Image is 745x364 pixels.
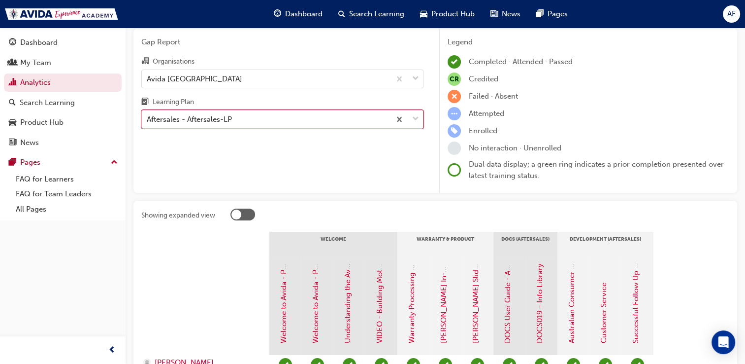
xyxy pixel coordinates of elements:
img: Trak [5,8,118,20]
span: learningRecordVerb_NONE-icon [448,142,461,155]
div: Open Intercom Messenger [712,330,735,354]
a: car-iconProduct Hub [412,4,483,24]
a: Understanding the Avida Experience Hub [343,203,352,343]
a: Welcome to Avida - Part 1: Our Brand & History [279,182,288,343]
span: Dashboard [285,8,323,20]
a: FAQ for Team Leaders [12,186,122,202]
a: Australian Consumer Law [567,255,576,343]
a: News [4,134,122,152]
span: news-icon [490,8,498,20]
span: search-icon [338,8,345,20]
div: Learning Plan [153,97,194,107]
span: Gap Report [141,36,423,48]
span: search-icon [9,99,16,108]
div: Development (Aftersales) [557,232,653,256]
span: car-icon [420,8,427,20]
a: My Team [4,54,122,72]
span: chart-icon [9,78,16,87]
span: car-icon [9,118,16,127]
span: up-icon [111,156,118,169]
a: DOCS019 - Info Library [535,263,544,343]
span: learningRecordVerb_COMPLETE-icon [448,55,461,69]
a: Product Hub [4,113,122,132]
a: FAQ for Learners [12,172,122,187]
span: No interaction · Unenrolled [469,144,561,152]
span: guage-icon [9,38,16,47]
div: Avida [GEOGRAPHIC_DATA] [147,73,242,84]
button: AF [723,5,740,23]
div: Aftersales - Aftersales-LP [147,114,232,125]
span: Search Learning [349,8,404,20]
span: down-icon [412,73,419,85]
div: Organisations [153,57,194,67]
span: Dual data display; a green ring indicates a prior completion presented over latest training status. [469,160,724,180]
span: guage-icon [274,8,281,20]
span: news-icon [9,139,16,147]
button: Pages [4,153,122,172]
span: Failed · Absent [469,92,518,101]
span: down-icon [412,113,419,126]
span: Pages [548,8,568,20]
span: Completed · Attended · Passed [469,57,573,66]
div: Warranty & Product [397,232,493,256]
a: search-iconSearch Learning [330,4,412,24]
span: News [502,8,520,20]
span: AF [727,8,736,20]
a: Customer Service [599,283,608,343]
a: guage-iconDashboard [266,4,330,24]
div: News [20,137,39,148]
a: news-iconNews [483,4,528,24]
a: Dashboard [4,34,122,52]
span: null-icon [448,73,461,86]
a: Analytics [4,73,122,92]
span: pages-icon [536,8,544,20]
span: prev-icon [108,344,116,357]
div: DOCS (Aftersales) [493,232,557,256]
span: Product Hub [431,8,475,20]
span: Credited [469,74,498,83]
div: Pages [20,157,40,168]
div: Search Learning [20,97,75,109]
div: Product Hub [20,117,64,128]
span: Enrolled [469,126,497,135]
div: Legend [448,36,729,48]
div: Showing expanded view [141,211,215,220]
span: learningplan-icon [141,98,149,107]
span: learningRecordVerb_ATTEMPT-icon [448,107,461,120]
span: learningRecordVerb_FAIL-icon [448,90,461,103]
a: pages-iconPages [528,4,576,24]
span: organisation-icon [141,57,149,66]
span: learningRecordVerb_ENROLL-icon [448,124,461,138]
a: Search Learning [4,94,122,112]
div: My Team [20,57,51,69]
a: DOCS User Guide - Access to DOCS [503,220,512,343]
button: DashboardMy TeamAnalyticsSearch LearningProduct HubNews [4,32,122,153]
a: All Pages [12,202,122,217]
span: Attempted [469,109,504,118]
div: Welcome [269,232,397,256]
span: people-icon [9,59,16,68]
a: Successful Follow Up Calls [631,252,640,343]
div: Dashboard [20,37,58,48]
span: pages-icon [9,158,16,167]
